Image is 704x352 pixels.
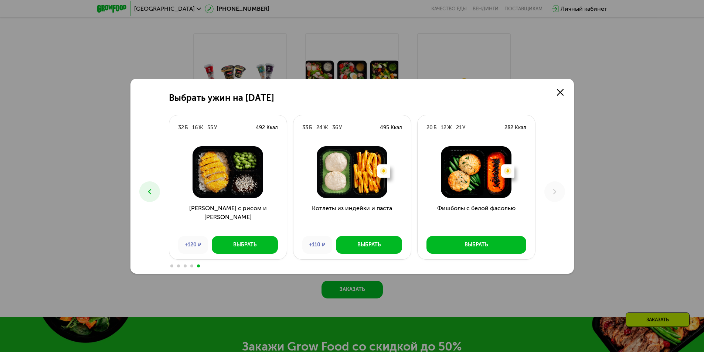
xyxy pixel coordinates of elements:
div: 55 [207,124,213,131]
div: +110 ₽ [302,236,332,254]
div: Б [185,124,188,131]
div: 20 [426,124,433,131]
h3: [PERSON_NAME] с рисом и [PERSON_NAME] [169,204,287,230]
h2: Выбрать ужин на [DATE] [169,93,274,103]
img: Котлеты из индейки и паста [299,146,405,198]
div: У [339,124,342,131]
div: 33 [302,124,308,131]
div: Выбрать [233,241,256,249]
h3: Фишболы с белой фасолью [418,204,535,230]
div: 495 Ккал [380,124,402,131]
img: Кацудон с рисом и эдамаме [175,146,281,198]
div: 492 Ккал [256,124,278,131]
img: Фишболы с белой фасолью [424,146,529,198]
div: Б [433,124,436,131]
div: +120 ₽ [178,236,208,254]
div: Ж [323,124,328,131]
h3: Котлеты из индейки и паста [293,204,411,230]
div: 32 [178,124,184,131]
div: Б [309,124,312,131]
button: Выбрать [426,236,526,254]
div: 24 [316,124,323,131]
div: Выбрать [465,241,488,249]
div: Ж [198,124,203,131]
button: Выбрать [336,236,402,254]
div: У [462,124,465,131]
div: Ж [447,124,452,131]
div: 282 Ккал [504,124,526,131]
div: 12 [441,124,446,131]
div: Выбрать [357,241,381,249]
div: 36 [332,124,338,131]
button: Выбрать [212,236,278,254]
div: 16 [192,124,198,131]
div: 21 [456,124,462,131]
div: У [214,124,217,131]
